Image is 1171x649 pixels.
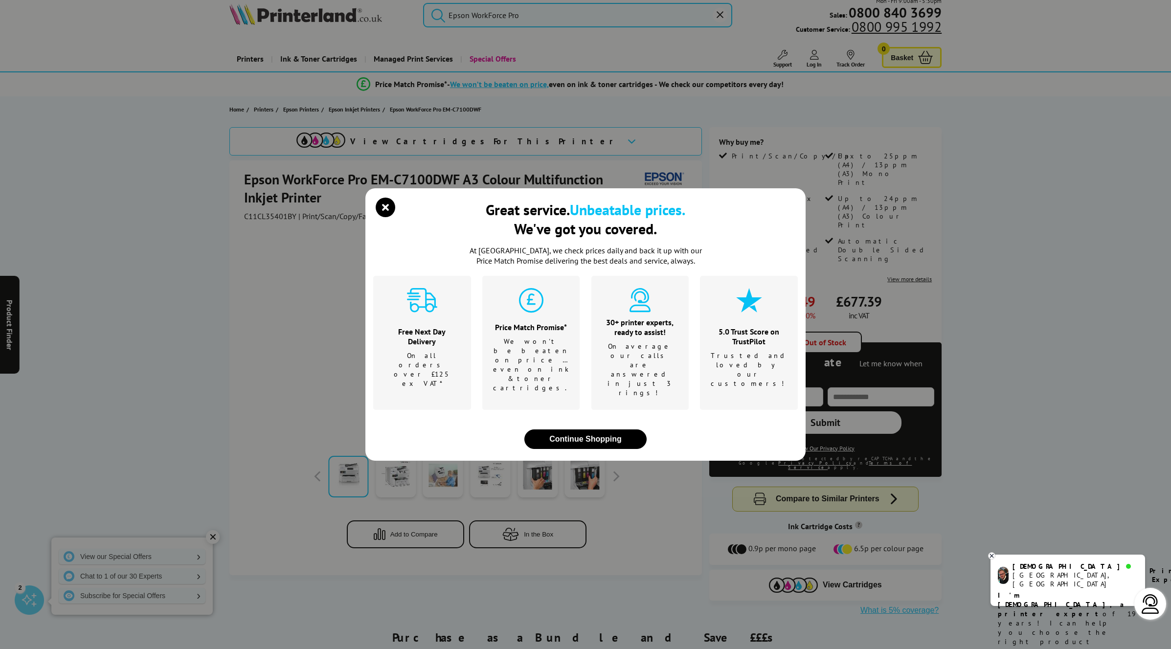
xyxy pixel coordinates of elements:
div: 5.0 Trust Score on TrustPilot [711,327,788,346]
div: Price Match Promise* [493,322,569,332]
div: 30+ printer experts, ready to assist! [604,317,677,337]
b: I'm [DEMOGRAPHIC_DATA], a printer expert [998,591,1127,618]
div: [GEOGRAPHIC_DATA], [GEOGRAPHIC_DATA] [1013,571,1137,588]
img: user-headset-light.svg [1141,594,1160,614]
p: of 19 years! I can help you choose the right product [998,591,1138,647]
div: Free Next Day Delivery [385,327,459,346]
div: Great service. We've got you covered. [486,200,685,238]
p: We won't be beaten on price …even on ink & toner cartridges. [493,337,569,393]
p: At [GEOGRAPHIC_DATA], we check prices daily and back it up with our Price Match Promise deliverin... [463,246,708,266]
b: Unbeatable prices. [570,200,685,219]
img: chris-livechat.png [998,567,1009,584]
p: Trusted and loved by our customers! [711,351,788,388]
p: On all orders over £125 ex VAT* [385,351,459,388]
div: [DEMOGRAPHIC_DATA] [1013,562,1137,571]
button: close modal [378,200,393,215]
p: On average our calls are answered in just 3 rings! [604,342,677,398]
button: close modal [524,429,647,449]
